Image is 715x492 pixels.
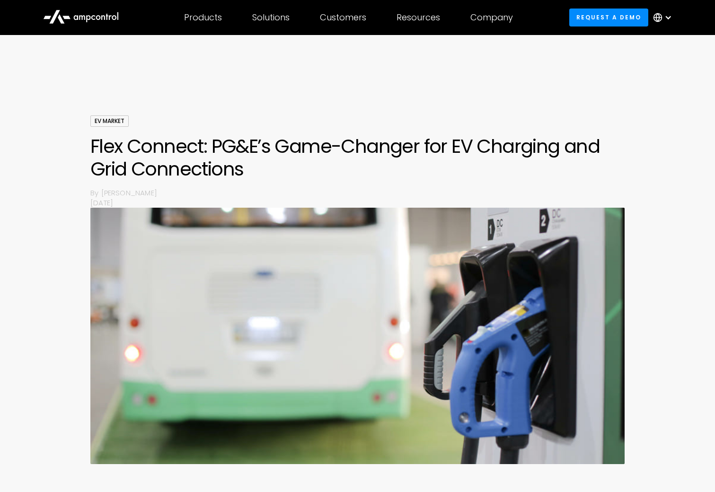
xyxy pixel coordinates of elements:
div: Company [470,12,513,23]
div: Solutions [252,12,290,23]
div: EV Market [90,115,129,127]
div: Resources [397,12,440,23]
div: Products [184,12,222,23]
h1: Flex Connect: PG&E’s Game-Changer for EV Charging and Grid Connections [90,135,625,180]
a: Request a demo [569,9,649,26]
p: By [90,188,101,198]
div: Customers [320,12,366,23]
p: [DATE] [90,198,625,208]
p: [PERSON_NAME] [101,188,625,198]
